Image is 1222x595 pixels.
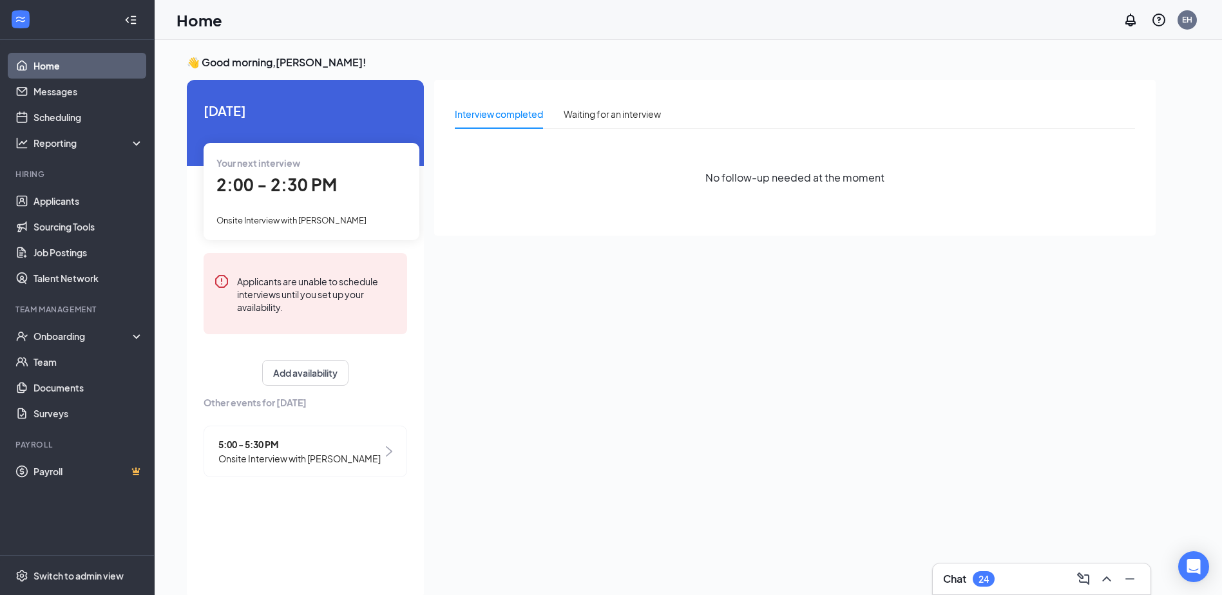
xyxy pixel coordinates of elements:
[216,174,337,195] span: 2:00 - 2:30 PM
[1182,14,1192,25] div: EH
[15,569,28,582] svg: Settings
[187,55,1156,70] h3: 👋 Good morning, [PERSON_NAME] !
[262,360,348,386] button: Add availability
[943,572,966,586] h3: Chat
[33,349,144,375] a: Team
[33,79,144,104] a: Messages
[1096,569,1117,589] button: ChevronUp
[1076,571,1091,587] svg: ComposeMessage
[177,9,222,31] h1: Home
[15,439,141,450] div: Payroll
[218,451,381,466] span: Onsite Interview with [PERSON_NAME]
[216,157,300,169] span: Your next interview
[1151,12,1167,28] svg: QuestionInfo
[33,53,144,79] a: Home
[124,14,137,26] svg: Collapse
[218,437,381,451] span: 5:00 - 5:30 PM
[14,13,27,26] svg: WorkstreamLogo
[1073,569,1094,589] button: ComposeMessage
[564,107,661,121] div: Waiting for an interview
[33,375,144,401] a: Documents
[33,137,144,149] div: Reporting
[1178,551,1209,582] div: Open Intercom Messenger
[15,304,141,315] div: Team Management
[237,274,397,314] div: Applicants are unable to schedule interviews until you set up your availability.
[33,188,144,214] a: Applicants
[33,401,144,426] a: Surveys
[214,274,229,289] svg: Error
[33,569,124,582] div: Switch to admin view
[33,104,144,130] a: Scheduling
[1123,12,1138,28] svg: Notifications
[1099,571,1114,587] svg: ChevronUp
[33,265,144,291] a: Talent Network
[33,240,144,265] a: Job Postings
[15,330,28,343] svg: UserCheck
[216,215,367,225] span: Onsite Interview with [PERSON_NAME]
[1122,571,1138,587] svg: Minimize
[15,137,28,149] svg: Analysis
[979,574,989,585] div: 24
[705,169,884,185] span: No follow-up needed at the moment
[204,395,407,410] span: Other events for [DATE]
[33,214,144,240] a: Sourcing Tools
[204,100,407,120] span: [DATE]
[15,169,141,180] div: Hiring
[33,330,133,343] div: Onboarding
[455,107,543,121] div: Interview completed
[33,458,144,484] a: PayrollCrown
[1120,569,1140,589] button: Minimize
